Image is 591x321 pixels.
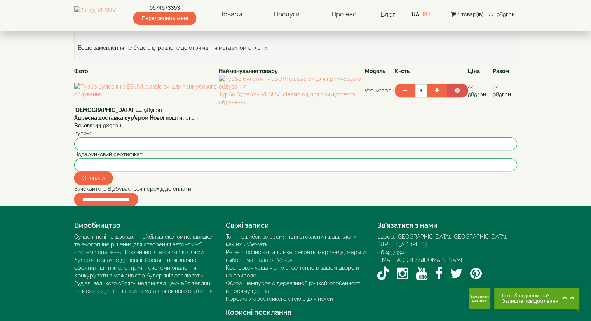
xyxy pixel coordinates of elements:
span: Подарунковий сертифікат: [74,151,517,171]
th: Модель [365,67,395,75]
a: Facebook VESUVI [435,264,443,283]
span: Передзвоніть мені [133,12,196,25]
b: Адресна доставка кур'єром Нової пошти: [74,115,184,121]
th: Разом [492,67,517,75]
a: 0674573393 [133,4,196,12]
b: [DEMOGRAPHIC_DATA]: [74,107,134,113]
a: Порезка жаростойкого стекла для печей [226,296,333,302]
button: 1 товар(ів) - 44 989грн [448,10,517,19]
span: Потрібна допомога? [502,293,558,298]
th: Найменування товару [219,67,364,75]
a: RU [422,11,430,17]
span: Кількість [395,68,410,74]
a: Pinterest VESUVI [470,264,482,283]
span: Купон: [74,130,517,150]
a: Twitter / X VESUVI [450,264,463,283]
a: TikTok VESUVI [377,264,389,283]
button: Get Call button [469,288,490,309]
a: [EMAIL_ADDRESS][DOMAIN_NAME] [377,257,465,263]
span: Замовити дзвінок [470,295,489,302]
h4: Виробництво [74,222,214,229]
th: Ціна [468,67,492,75]
td: 44 989грн [492,75,517,106]
button: Chat button [494,288,579,309]
img: Завод VESUVI [74,6,117,23]
span: Оновити [82,175,105,181]
p: Ваше замовлення не буде відправлене до отримання магазином оплати. [78,44,513,52]
div: 02000, [GEOGRAPHIC_DATA], [GEOGRAPHIC_DATA]. [STREET_ADDRESS] [377,233,517,248]
td: vesuvt0004 [365,75,395,106]
a: Про нас [324,5,364,23]
p: - [78,32,513,40]
a: Рецепт сочного шашлыка: секреты маринада, жары и выбора мангала от Vesuvi. [226,249,366,263]
a: UA [411,11,419,17]
div: Зачекайте ... Відбувається перехід до оплати [74,185,517,193]
a: 0674573393 [377,249,406,255]
a: Instagram VESUVI [397,264,408,283]
img: Турбо булер'ян VESUVI classic 04 для примусового обдування [74,83,219,98]
img: Турбо булер'ян VESUVI classic 04 для примусового обдування [219,75,364,91]
h4: Корисні посилання [226,309,366,316]
span: 44 989грн [136,107,162,113]
a: Топ-5 ошибок во время приготовления шашлыка и как их избежать [226,234,356,248]
a: YouTube VESUVI [416,264,427,283]
h4: Зв’язатися з нами [377,222,517,229]
div: Сучасні печі на дровах – найбільш економне, швидке та екологічне рішення для створення автономної... [74,233,214,295]
span: 1 товар(ів) - 44 989грн [457,11,514,17]
a: Послуги [266,5,307,23]
h4: Свіжі записи [226,222,366,229]
a: Обзор шампуров с деревянной ручкой: особенности и преимущества [226,280,363,294]
span: Залиште повідомлення [502,298,558,304]
a: Костровая чаша - стильное тепло в вашем дворе и на природе [226,265,359,279]
span: 0грн [185,115,198,121]
a: Блог [380,10,395,18]
a: Турбо булер'ян VESUVI classic 04 для примусового обдування [219,91,355,105]
div: 44 989грн [468,83,492,98]
span: 44 989грн [95,122,121,129]
b: Всього: [74,122,94,129]
th: Фото [74,67,219,75]
a: Товари [213,5,250,23]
